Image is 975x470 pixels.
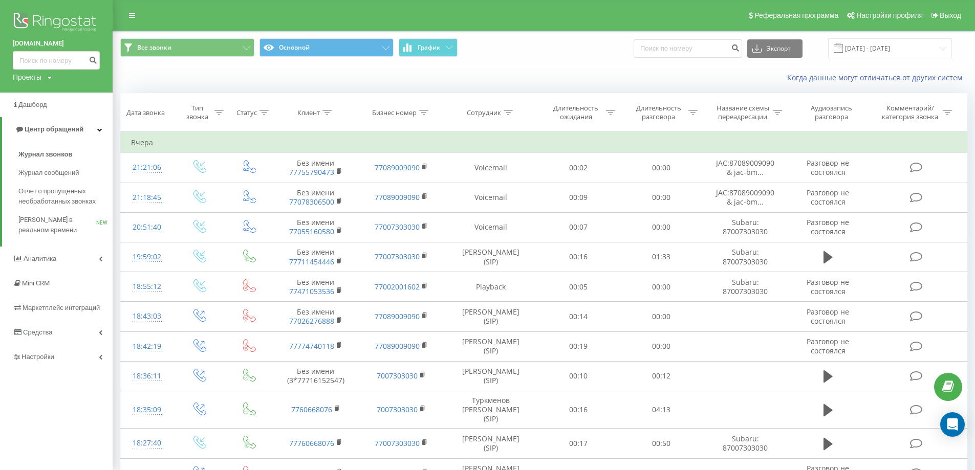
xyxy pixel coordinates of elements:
[291,405,332,414] a: 7760668076
[121,132,967,153] td: Вчера
[444,212,537,242] td: Voicemail
[131,217,163,237] div: 20:51:40
[537,183,619,212] td: 00:09
[620,302,702,331] td: 00:00
[289,197,334,207] a: 77078306500
[537,302,619,331] td: 00:14
[444,302,537,331] td: [PERSON_NAME] (SIP)
[375,192,420,202] a: 77089009090
[13,10,100,36] img: Ringostat logo
[297,108,320,117] div: Клиент
[467,108,501,117] div: Сотрудник
[620,391,702,429] td: 04:13
[289,227,334,236] a: 77055160580
[22,279,50,287] span: Mini CRM
[375,252,420,261] a: 77007303030
[273,272,359,302] td: Без имени
[273,361,359,391] td: Без имени (3*77716152547)
[620,183,702,212] td: 00:00
[444,429,537,458] td: [PERSON_NAME] (SIP)
[273,302,359,331] td: Без имени
[620,331,702,361] td: 00:00
[289,316,334,326] a: 77026276888
[537,153,619,183] td: 00:02
[23,328,53,336] span: Средства
[13,51,100,70] input: Поиск по номеру
[289,167,334,177] a: 77755790473
[131,247,163,267] div: 19:59:02
[25,125,83,133] span: Центр обращений
[807,188,849,207] span: Разговор не состоялся
[418,44,440,51] span: График
[273,212,359,242] td: Без имени
[807,217,849,236] span: Разговор не состоялся
[13,38,100,49] a: [DOMAIN_NAME]
[716,104,770,121] div: Название схемы переадресации
[131,158,163,177] div: 21:21:06
[940,11,961,19] span: Выход
[702,429,788,458] td: Subaru: 87007303030
[183,104,212,121] div: Тип звонка
[747,39,803,58] button: Экспорт
[375,438,420,448] a: 77007303030
[131,306,163,326] div: 18:43:03
[375,222,420,232] a: 77007303030
[18,211,113,239] a: [PERSON_NAME] в реальном времениNEW
[289,257,334,266] a: 77711454446
[807,158,849,177] span: Разговор не состоялся
[375,163,420,172] a: 77089009090
[444,272,537,302] td: Playback
[620,153,702,183] td: 00:00
[702,242,788,272] td: Subaru: 87007303030
[23,304,100,311] span: Маркетплейс интеграций
[537,361,619,391] td: 00:10
[856,11,923,19] span: Настройки профиля
[702,272,788,302] td: Subaru: 87007303030
[126,108,165,117] div: Дата звонка
[620,429,702,458] td: 00:50
[537,391,619,429] td: 00:16
[13,72,41,82] div: Проекты
[131,400,163,420] div: 18:35:09
[444,331,537,361] td: [PERSON_NAME] (SIP)
[375,282,420,292] a: 77002001602
[273,183,359,212] td: Без имени
[18,149,72,160] span: Журнал звонков
[18,164,113,182] a: Журнал сообщений
[537,331,619,361] td: 00:19
[375,311,420,321] a: 77089009090
[21,353,54,361] span: Настройки
[289,438,334,448] a: 77760668076
[787,73,967,82] a: Когда данные могут отличаться от других систем
[444,153,537,183] td: Voicemail
[537,429,619,458] td: 00:17
[537,212,619,242] td: 00:07
[24,255,56,262] span: Аналитика
[754,11,838,19] span: Реферальная программа
[18,182,113,211] a: Отчет о пропущенных необработанных звонках
[18,186,107,207] span: Отчет о пропущенных необработанных звонках
[537,242,619,272] td: 00:16
[131,277,163,297] div: 18:55:12
[940,412,965,437] div: Open Intercom Messenger
[18,145,113,164] a: Журнал звонков
[444,391,537,429] td: Туркменов [PERSON_NAME] (SIP)
[399,38,458,57] button: График
[807,337,849,355] span: Разговор не состоялся
[375,341,420,351] a: 77089009090
[880,104,940,121] div: Комментарий/категория звонка
[634,39,742,58] input: Поиск по номеру
[377,405,418,414] a: 7007303030
[289,341,334,351] a: 77774740118
[18,215,96,235] span: [PERSON_NAME] в реальном времени
[716,188,774,207] span: JAC:87089009090 & jac-bm...
[702,212,788,242] td: Subaru: 87007303030
[444,361,537,391] td: [PERSON_NAME] (SIP)
[2,117,113,142] a: Центр обращений
[131,366,163,386] div: 18:36:11
[120,38,254,57] button: Все звонки
[372,108,417,117] div: Бизнес номер
[18,168,79,178] span: Журнал сообщений
[377,371,418,381] a: 7007303030
[444,183,537,212] td: Voicemail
